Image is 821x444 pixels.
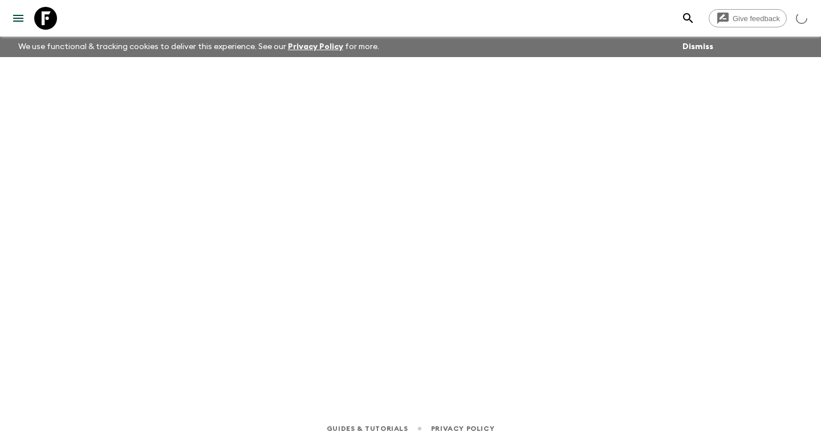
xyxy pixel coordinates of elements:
a: Privacy Policy [431,422,494,435]
a: Guides & Tutorials [327,422,408,435]
p: We use functional & tracking cookies to deliver this experience. See our for more. [14,37,384,57]
span: Give feedback [726,14,786,23]
button: Dismiss [680,39,716,55]
a: Privacy Policy [288,43,343,51]
button: menu [7,7,30,30]
button: search adventures [677,7,700,30]
a: Give feedback [709,9,787,27]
